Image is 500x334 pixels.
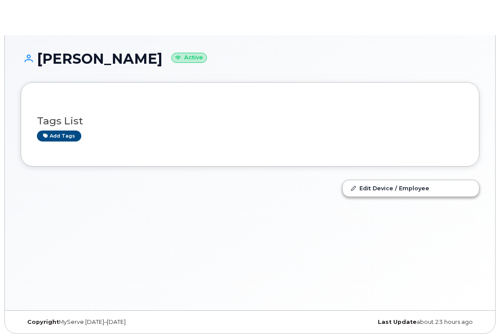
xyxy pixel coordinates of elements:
[37,116,463,127] h3: Tags List
[21,319,250,326] div: MyServe [DATE]–[DATE]
[37,131,81,142] a: Add tags
[250,319,479,326] div: about 23 hours ago
[21,51,479,66] h1: [PERSON_NAME]
[27,319,59,325] strong: Copyright
[343,180,479,196] a: Edit Device / Employee
[171,53,207,63] small: Active
[378,319,417,325] strong: Last Update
